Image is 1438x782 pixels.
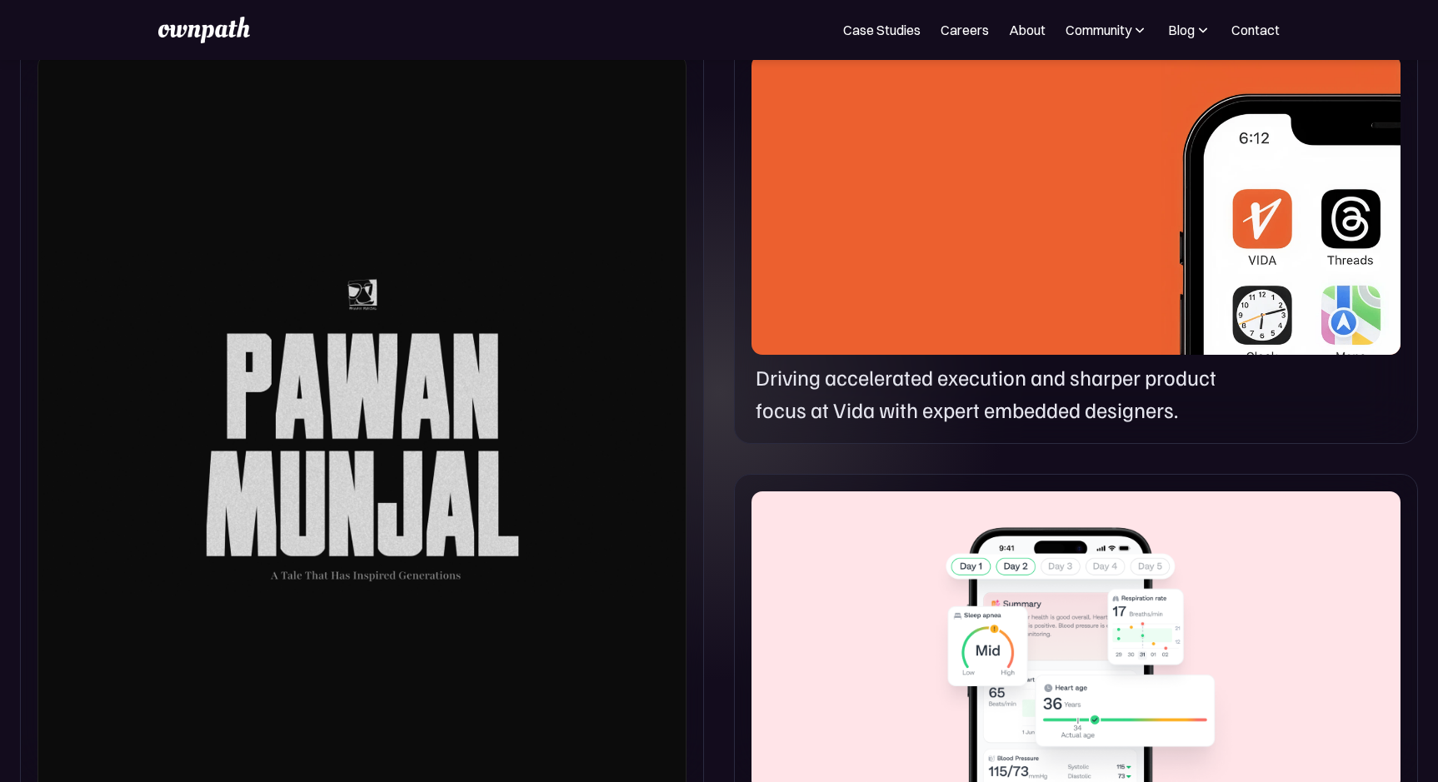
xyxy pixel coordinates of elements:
div: Community [1066,20,1148,40]
div: Blog [1168,20,1195,40]
a: Careers [941,20,989,40]
div: Blog [1168,20,1211,40]
p: Driving accelerated execution and sharper product focus at Vida with expert embedded designers. [756,361,1258,426]
a: Contact [1231,20,1280,40]
div: Community [1066,20,1131,40]
a: About [1009,20,1046,40]
a: Case Studies [843,20,921,40]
